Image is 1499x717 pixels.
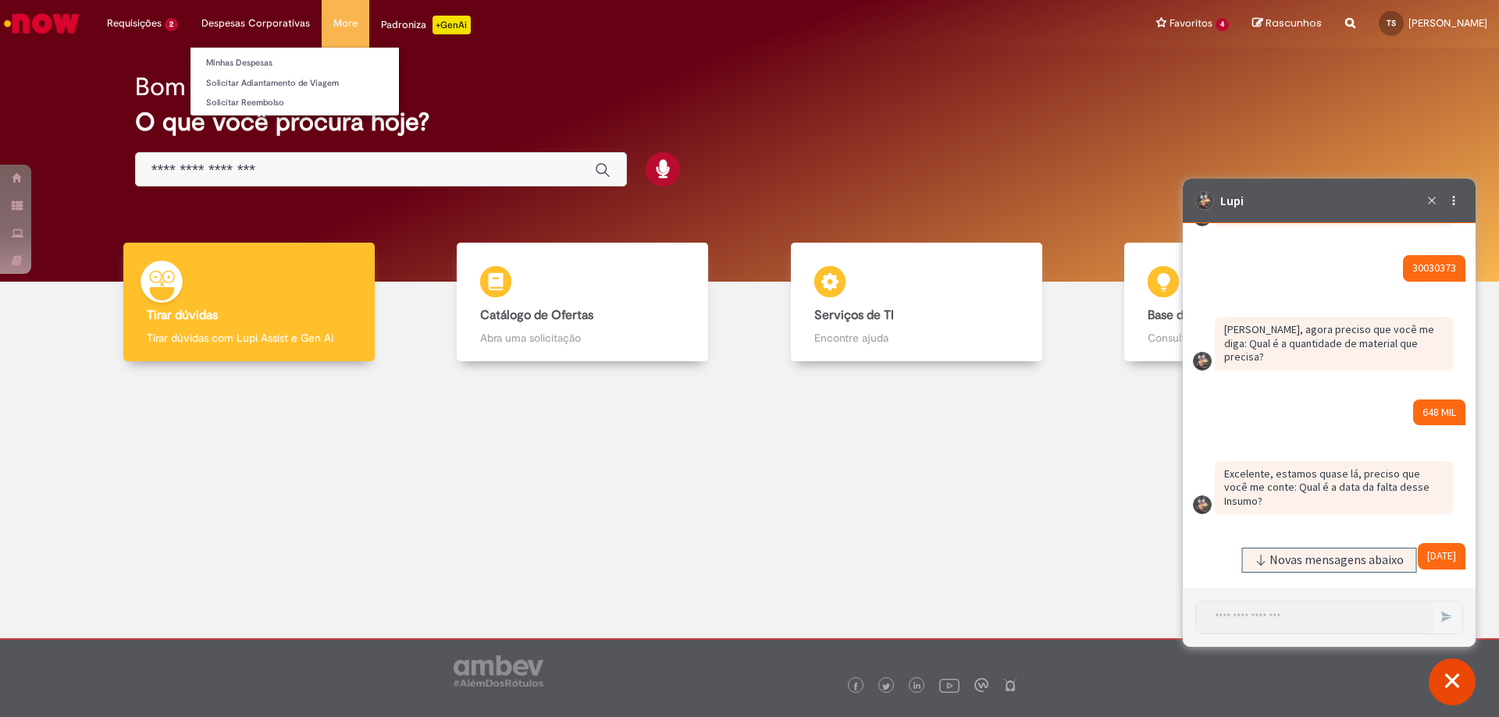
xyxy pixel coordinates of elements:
[1148,330,1352,346] p: Consulte e aprenda
[454,655,543,687] img: logo_footer_ambev_rotulo_gray.png
[381,16,471,34] div: Padroniza
[1387,18,1396,28] span: TS
[814,330,1019,346] p: Encontre ajuda
[107,16,162,31] span: Requisições
[433,16,471,34] p: +GenAi
[814,307,894,323] b: Serviços de TI
[1429,658,1476,705] button: Fechar conversa de suporte
[333,16,358,31] span: More
[1183,179,1476,647] iframe: Suporte do Bate-Papo
[147,307,218,323] b: Tirar dúvidas
[939,675,960,695] img: logo_footer_youtube.png
[852,683,860,690] img: logo_footer_facebook.png
[190,55,399,72] a: Minhas Despesas
[201,16,310,31] span: Despesas Corporativas
[416,243,750,362] a: Catálogo de Ofertas Abra uma solicitação
[1003,678,1017,692] img: logo_footer_naosei.png
[1148,307,1276,323] b: Base de Conhecimento
[1216,18,1229,31] span: 4
[1408,16,1487,30] span: [PERSON_NAME]
[913,682,921,691] img: logo_footer_linkedin.png
[974,678,988,692] img: logo_footer_workplace.png
[480,307,593,323] b: Catálogo de Ofertas
[147,330,351,346] p: Tirar dúvidas com Lupi Assist e Gen Ai
[2,8,82,39] img: ServiceNow
[1266,16,1322,30] span: Rascunhos
[82,243,416,362] a: Tirar dúvidas Tirar dúvidas com Lupi Assist e Gen Ai
[1084,243,1418,362] a: Base de Conhecimento Consulte e aprenda
[882,683,890,690] img: logo_footer_twitter.png
[190,94,399,112] a: Solicitar Reembolso
[1252,16,1322,31] a: Rascunhos
[1170,16,1212,31] span: Favoritos
[135,73,296,101] h2: Bom dia, Tales
[190,47,400,116] ul: Despesas Corporativas
[749,243,1084,362] a: Serviços de TI Encontre ajuda
[480,330,685,346] p: Abra uma solicitação
[165,18,178,31] span: 2
[190,75,399,92] a: Solicitar Adiantamento de Viagem
[135,108,1365,136] h2: O que você procura hoje?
